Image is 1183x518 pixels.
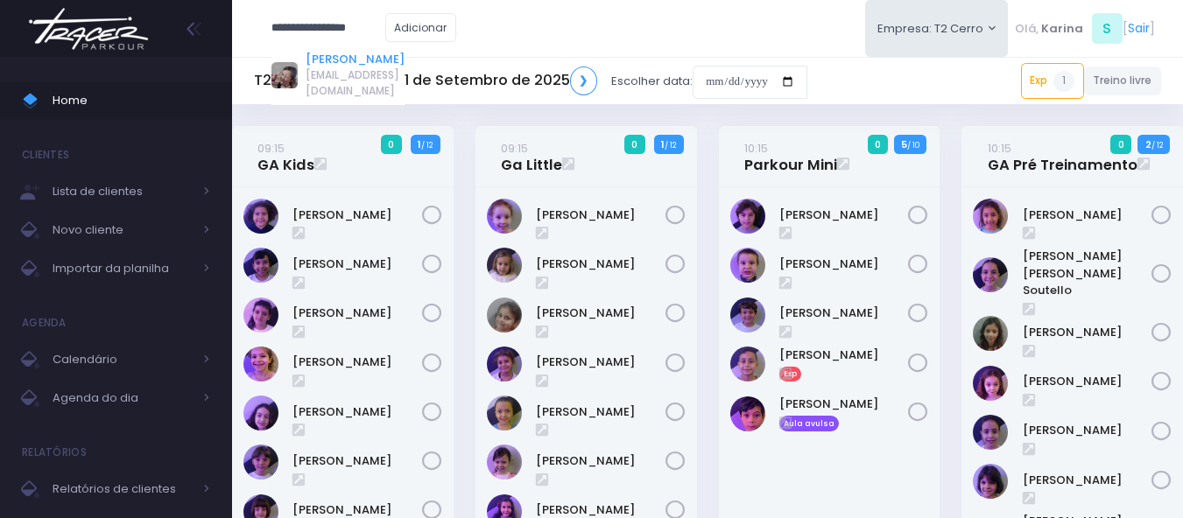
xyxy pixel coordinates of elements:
[1023,324,1152,341] a: [PERSON_NAME]
[1015,20,1039,38] span: Olá,
[779,255,909,273] a: [PERSON_NAME]
[1145,137,1151,151] strong: 2
[988,139,1137,174] a: 10:15GA Pré Treinamento
[243,395,278,430] img: Isabela de Brito Moffa
[779,395,909,413] a: [PERSON_NAME]
[1053,71,1074,92] span: 1
[1023,422,1152,439] a: [PERSON_NAME]
[536,255,665,273] a: [PERSON_NAME]
[1128,19,1150,38] a: Sair
[1110,135,1131,154] span: 0
[665,140,676,150] small: / 12
[53,478,193,500] span: Relatórios de clientes
[779,304,909,322] a: [PERSON_NAME]
[257,139,314,174] a: 09:15GA Kids
[973,464,1008,499] img: Malu Bernardes
[730,199,765,234] img: Dante Passos
[487,297,522,332] img: Heloísa Amado
[536,206,665,224] a: [PERSON_NAME]
[257,140,285,157] small: 09:15
[1021,63,1084,98] a: Exp1
[306,67,405,99] span: [EMAIL_ADDRESS][DOMAIN_NAME]
[254,61,807,101] div: Escolher data:
[53,89,210,112] span: Home
[868,135,889,154] span: 0
[243,199,278,234] img: Ana Beatriz Xavier Roque
[779,206,909,224] a: [PERSON_NAME]
[243,248,278,283] img: Beatriz Kikuchi
[306,51,405,68] a: [PERSON_NAME]
[243,444,278,479] img: Maria Clara Frateschi
[22,435,87,470] h4: Relatórios
[1008,9,1161,48] div: [ ]
[624,135,645,154] span: 0
[381,135,402,154] span: 0
[730,297,765,332] img: Otto Guimarães Krön
[973,415,1008,450] img: Luzia Rolfini Fernandes
[385,13,457,42] a: Adicionar
[1041,20,1083,38] span: Karina
[501,140,528,157] small: 09:15
[53,219,193,241] span: Novo cliente
[501,139,562,174] a: 09:15Ga Little
[744,140,768,157] small: 10:15
[901,137,907,151] strong: 5
[1023,472,1152,489] a: [PERSON_NAME]
[421,140,433,150] small: / 12
[1092,13,1123,44] span: S
[536,452,665,470] a: [PERSON_NAME]
[973,366,1008,401] img: Luisa Tomchinsky Montezano
[53,257,193,280] span: Importar da planilha
[1023,248,1152,299] a: [PERSON_NAME] [PERSON_NAME] Soutello
[973,257,1008,292] img: Ana Helena Soutello
[907,140,919,150] small: / 10
[418,137,421,151] strong: 1
[53,348,193,371] span: Calendário
[730,346,765,381] img: Rafael Reis
[570,66,598,95] a: ❯
[730,396,765,431] img: Samuel Bigaton
[1023,373,1152,390] a: [PERSON_NAME]
[53,180,193,203] span: Lista de clientes
[22,305,67,340] h4: Agenda
[487,248,522,283] img: Catarina Andrade
[744,139,837,174] a: 10:15Parkour Mini
[22,137,69,172] h4: Clientes
[292,403,422,421] a: [PERSON_NAME]
[779,346,909,364] a: [PERSON_NAME]
[292,353,422,371] a: [PERSON_NAME]
[487,199,522,234] img: Antonieta Bonna Gobo N Silva
[730,248,765,283] img: Guilherme Soares Naressi
[973,316,1008,351] img: Julia de Campos Munhoz
[292,304,422,322] a: [PERSON_NAME]
[536,353,665,371] a: [PERSON_NAME]
[973,199,1008,234] img: Alice Oliveira Castro
[661,137,665,151] strong: 1
[243,297,278,332] img: Clara Guimaraes Kron
[487,444,522,479] img: Julia Merlino Donadell
[536,403,665,421] a: [PERSON_NAME]
[292,255,422,273] a: [PERSON_NAME]
[292,452,422,470] a: [PERSON_NAME]
[779,416,840,431] span: Aula avulsa
[536,304,665,322] a: [PERSON_NAME]
[1023,206,1152,224] a: [PERSON_NAME]
[243,346,278,381] img: Gabriela Libardi Galesi Bernardo
[487,395,522,430] img: Isabel Silveira Chulam
[487,346,522,381] img: Isabel Amado
[988,140,1011,157] small: 10:15
[53,387,193,409] span: Agenda do dia
[254,66,597,95] h5: T2 Cerro Quinta, 11 de Setembro de 2025
[1151,140,1163,150] small: / 12
[1084,66,1162,95] a: Treino livre
[292,206,422,224] a: [PERSON_NAME]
